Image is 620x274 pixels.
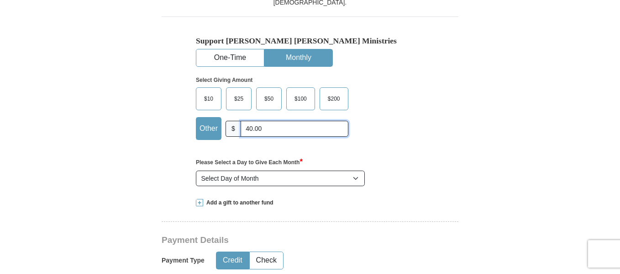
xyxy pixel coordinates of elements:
[290,92,311,106] span: $100
[196,49,264,66] button: One-Time
[200,92,218,106] span: $10
[260,92,278,106] span: $50
[196,36,424,46] h5: Support [PERSON_NAME] [PERSON_NAME] Ministries
[196,159,303,166] strong: Please Select a Day to Give Each Month
[265,49,332,66] button: Monthly
[196,77,252,83] strong: Select Giving Amount
[203,199,273,207] span: Add a gift to another fund
[226,121,241,137] span: $
[323,92,345,106] span: $200
[162,257,205,264] h5: Payment Type
[230,92,248,106] span: $25
[250,252,283,269] button: Check
[196,118,221,140] label: Other
[216,252,249,269] button: Credit
[241,121,348,137] input: Other Amount
[162,235,394,246] h3: Payment Details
